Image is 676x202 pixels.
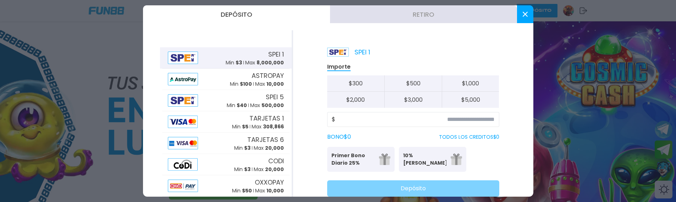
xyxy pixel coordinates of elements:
[327,63,351,71] p: Importe
[226,59,242,67] p: Min
[245,59,284,67] p: Max
[232,123,248,131] p: Min
[168,116,198,128] img: Alipay
[168,158,198,171] img: Alipay
[403,152,446,167] p: 10% [PERSON_NAME]
[168,137,198,149] img: Alipay
[327,180,499,197] button: Depósito
[160,69,292,90] button: AlipayASTROPAYMin $100Max 10,000
[227,102,247,109] p: Min
[230,80,252,88] p: Min
[268,156,284,166] span: CODI
[399,147,466,172] button: 10% [PERSON_NAME]
[266,92,284,102] span: SPEI 5
[236,59,242,66] span: $ 3
[266,80,284,87] span: 10,000
[327,92,385,108] button: $2,000
[240,80,252,87] span: $ 100
[143,5,330,23] button: Depósito
[263,123,284,130] span: 308,866
[327,147,395,172] button: Primer Bono Diario 25%
[232,187,252,195] p: Min
[234,166,251,173] p: Min
[244,166,251,173] span: $ 3
[244,144,251,151] span: $ 3
[160,175,292,197] button: AlipayOXXOPAYMin $50Max 10,000
[254,166,284,173] p: Max
[327,133,351,141] label: BONO $ 0
[330,5,517,23] button: Retiro
[255,177,284,187] span: OXXOPAY
[242,187,252,194] span: $ 50
[439,133,499,141] p: TODOS LOS CREDITOS $ 0
[265,144,284,151] span: 20,000
[168,52,198,64] img: Alipay
[327,47,370,57] p: SPEI 1
[332,115,335,124] span: $
[266,187,284,194] span: 10,000
[384,75,442,92] button: $500
[265,166,284,173] span: 20,000
[168,73,198,85] img: Alipay
[268,49,284,59] span: SPEI 1
[249,113,284,123] span: TARJETAS 1
[250,102,284,109] p: Max
[160,47,292,69] button: AlipaySPEI 1Min $3Max 8,000,000
[168,94,198,107] img: Alipay
[327,48,349,57] img: Platform Logo
[255,187,284,195] p: Max
[242,123,248,130] span: $ 5
[160,133,292,154] button: AlipayTARJETAS 6Min $3Max 20,000
[237,102,247,109] span: $ 40
[160,111,292,133] button: AlipayTARJETAS 1Min $5Max 308,866
[442,92,499,108] button: $5,000
[331,152,375,167] p: Primer Bono Diario 25%
[252,71,284,80] span: ASTROPAY
[247,135,284,144] span: TARJETAS 6
[384,92,442,108] button: $3,000
[234,144,251,152] p: Min
[451,154,462,165] img: gift
[160,90,292,111] button: AlipaySPEI 5Min $40Max 500,000
[379,154,390,165] img: gift
[442,75,499,92] button: $1,000
[327,75,385,92] button: $300
[252,123,284,131] p: Max
[262,102,284,109] span: 500,000
[257,59,284,66] span: 8,000,000
[254,144,284,152] p: Max
[160,154,292,175] button: AlipayCODIMin $3Max 20,000
[255,80,284,88] p: Max
[168,180,198,192] img: Alipay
